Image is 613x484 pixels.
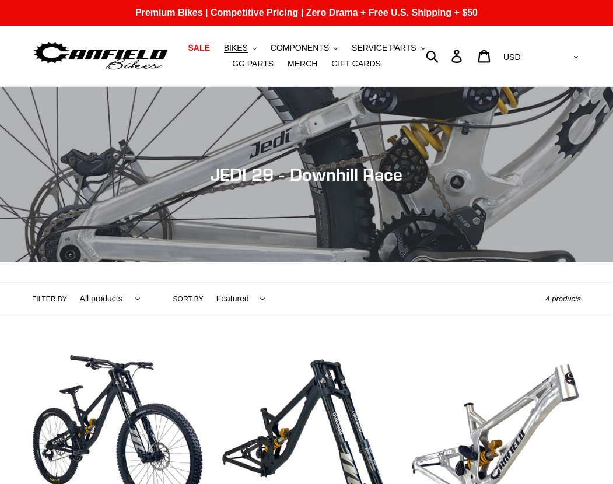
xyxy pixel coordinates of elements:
[282,56,323,72] a: MERCH
[288,59,317,69] span: MERCH
[352,43,416,53] span: SERVICE PARTS
[325,56,387,72] a: GIFT CARDS
[331,59,381,69] span: GIFT CARDS
[271,43,329,53] span: COMPONENTS
[182,40,215,56] a: SALE
[173,294,204,304] label: Sort by
[218,40,262,56] button: BIKES
[265,40,344,56] button: COMPONENTS
[211,164,402,185] span: JEDI 29 - Downhill Race
[232,59,274,69] span: GG PARTS
[226,56,279,72] a: GG PARTS
[545,294,581,303] span: 4 products
[32,294,67,304] label: Filter by
[346,40,430,56] button: SERVICE PARTS
[188,43,209,53] span: SALE
[224,43,248,53] span: BIKES
[32,39,169,73] img: Canfield Bikes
